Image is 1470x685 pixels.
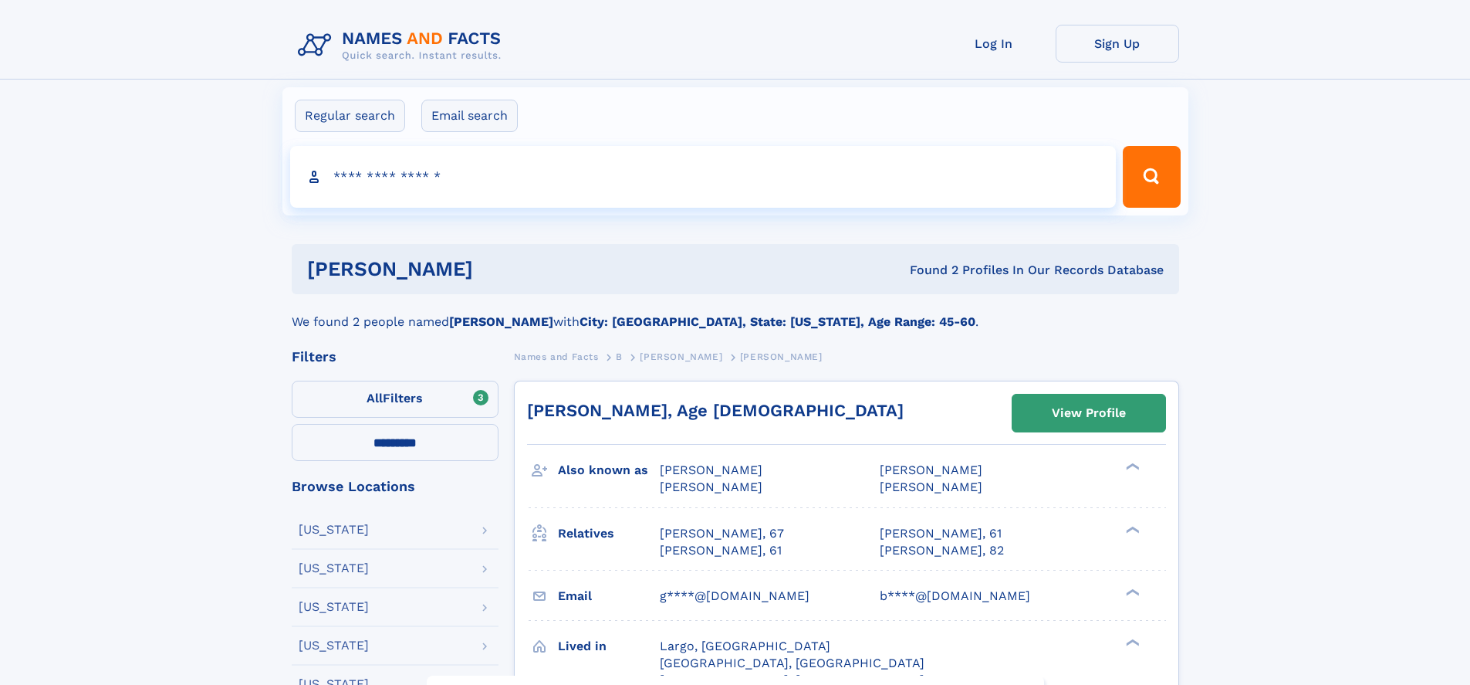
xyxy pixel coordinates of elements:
[1056,25,1179,63] a: Sign Up
[660,525,784,542] a: [PERSON_NAME], 67
[290,146,1117,208] input: search input
[299,524,369,536] div: [US_STATE]
[616,347,623,366] a: B
[1123,146,1180,208] button: Search Button
[558,457,660,483] h3: Also known as
[660,542,782,559] a: [PERSON_NAME], 61
[449,314,553,329] b: [PERSON_NAME]
[558,521,660,547] h3: Relatives
[558,633,660,660] h3: Lived in
[299,639,369,652] div: [US_STATE]
[660,480,762,494] span: [PERSON_NAME]
[580,314,975,329] b: City: [GEOGRAPHIC_DATA], State: [US_STATE], Age Range: 45-60
[1122,462,1141,472] div: ❯
[292,381,498,418] label: Filters
[295,100,405,132] label: Regular search
[292,350,498,364] div: Filters
[307,259,691,279] h1: [PERSON_NAME]
[932,25,1056,63] a: Log In
[740,351,823,362] span: [PERSON_NAME]
[421,100,518,132] label: Email search
[299,601,369,613] div: [US_STATE]
[880,480,982,494] span: [PERSON_NAME]
[558,583,660,609] h3: Email
[299,562,369,575] div: [US_STATE]
[660,656,924,670] span: [GEOGRAPHIC_DATA], [GEOGRAPHIC_DATA]
[880,525,1002,542] a: [PERSON_NAME], 61
[880,542,1004,559] a: [PERSON_NAME], 82
[367,391,383,405] span: All
[640,347,722,366] a: [PERSON_NAME]
[1122,587,1141,597] div: ❯
[660,463,762,477] span: [PERSON_NAME]
[616,351,623,362] span: B
[660,639,830,653] span: Largo, [GEOGRAPHIC_DATA]
[880,463,982,477] span: [PERSON_NAME]
[292,480,498,493] div: Browse Locations
[691,262,1164,279] div: Found 2 Profiles In Our Records Database
[527,401,904,420] a: [PERSON_NAME], Age [DEMOGRAPHIC_DATA]
[1122,524,1141,534] div: ❯
[1052,395,1126,431] div: View Profile
[292,25,514,66] img: Logo Names and Facts
[1122,637,1141,647] div: ❯
[640,351,722,362] span: [PERSON_NAME]
[514,347,599,366] a: Names and Facts
[292,294,1179,331] div: We found 2 people named with .
[1012,395,1165,432] a: View Profile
